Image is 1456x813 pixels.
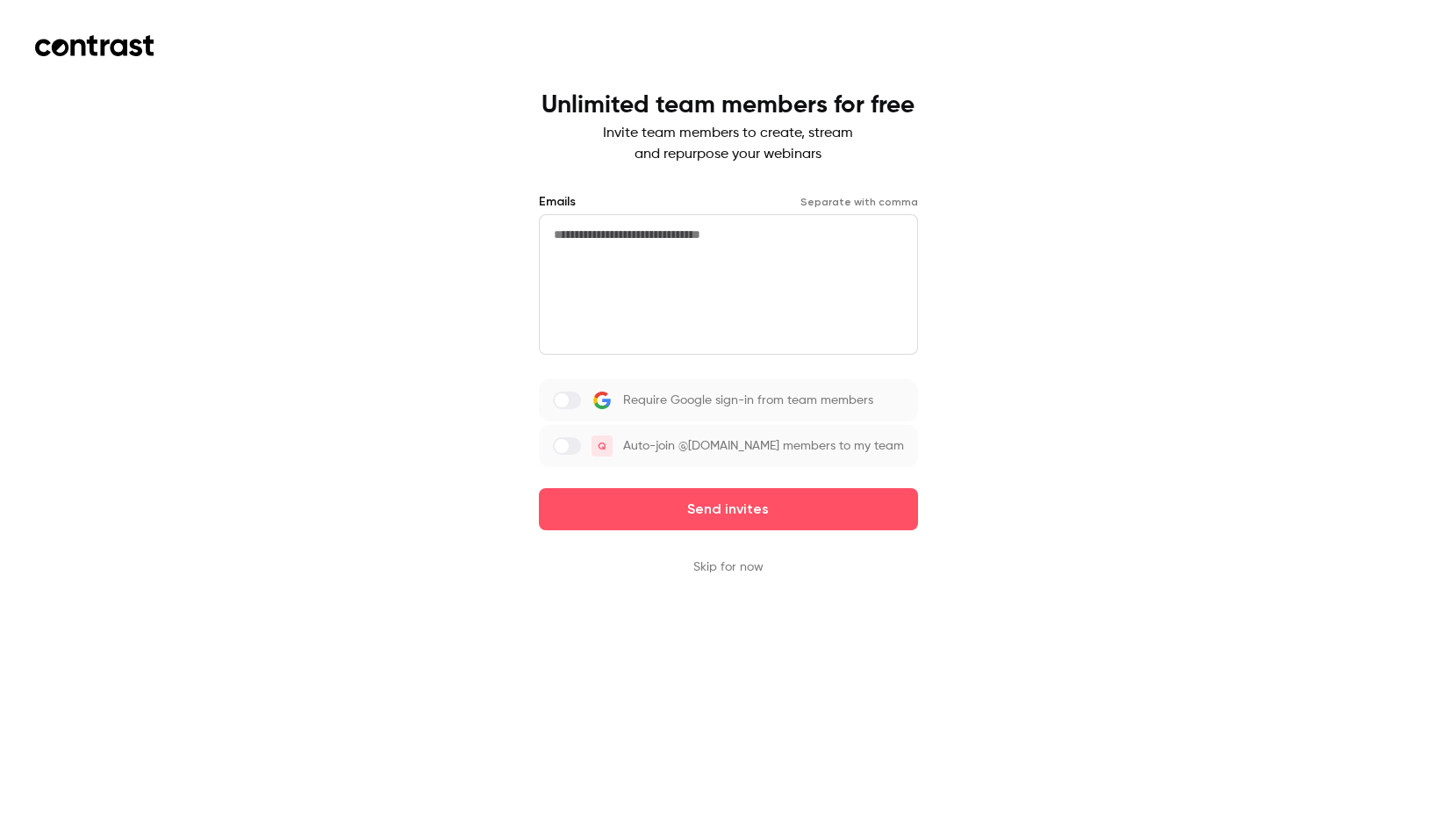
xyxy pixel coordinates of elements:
p: Separate with comma [800,195,918,209]
button: Send invites [539,488,918,530]
label: Auto-join @[DOMAIN_NAME] members to my team [539,425,918,467]
label: Emails [539,193,576,211]
p: Invite team members to create, stream and repurpose your webinars [542,123,914,165]
span: Q [598,438,606,454]
label: Require Google sign-in from team members [539,379,918,421]
h1: Unlimited team members for free [542,91,914,119]
button: Skip for now [693,558,764,576]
